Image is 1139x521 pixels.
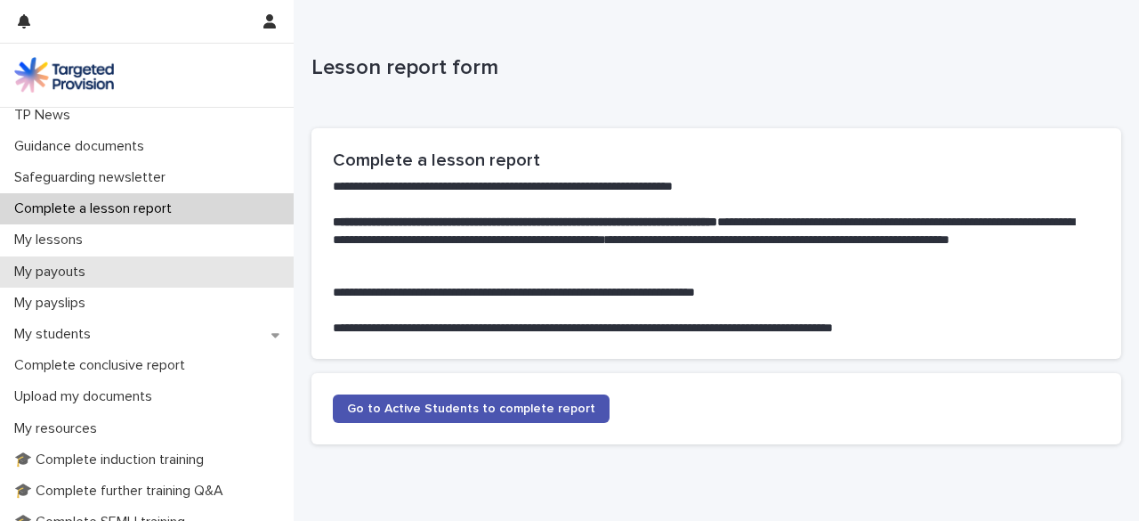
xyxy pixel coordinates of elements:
[7,452,218,468] p: 🎓 Complete induction training
[333,395,610,423] a: Go to Active Students to complete report
[7,138,158,155] p: Guidance documents
[7,483,238,500] p: 🎓 Complete further training Q&A
[7,169,180,186] p: Safeguarding newsletter
[7,107,85,124] p: TP News
[333,150,1100,171] h2: Complete a lesson report
[7,388,166,405] p: Upload my documents
[7,295,100,312] p: My payslips
[347,403,595,415] span: Go to Active Students to complete report
[7,232,97,248] p: My lessons
[7,326,105,343] p: My students
[7,200,186,217] p: Complete a lesson report
[14,57,114,93] img: M5nRWzHhSzIhMunXDL62
[7,264,100,281] p: My payouts
[7,357,199,374] p: Complete conclusive report
[311,55,1114,81] p: Lesson report form
[7,420,111,437] p: My resources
